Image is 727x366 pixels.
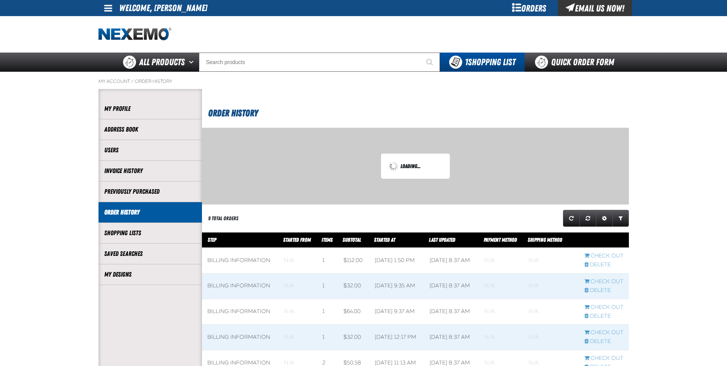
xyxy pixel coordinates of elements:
td: [DATE] 8:37 AM [424,273,479,299]
td: Blank [279,299,317,325]
a: Saved Searches [104,249,196,258]
img: Nexemo logo [98,28,171,41]
span: Shipping Method [528,237,562,243]
th: Row actions [579,232,629,248]
td: Blank [279,325,317,350]
a: Continue checkout started from [584,278,624,285]
a: Expand or Collapse Grid Settings [596,210,613,227]
td: $112.00 [338,248,369,274]
td: Blank [479,325,524,350]
a: Continue checkout started from [584,329,624,336]
a: Order History [104,208,196,217]
a: Continue checkout started from [584,252,624,260]
div: 9 Total Orders [208,215,238,222]
a: Invoice History [104,167,196,175]
span: Shopping List [465,57,515,68]
td: Blank [479,248,524,274]
td: $32.00 [338,273,369,299]
td: Blank [523,248,579,274]
a: My Profile [104,104,196,113]
td: 1 [317,273,338,299]
a: My Designs [104,270,196,279]
a: Delete checkout started from [584,313,624,320]
a: Delete checkout started from [584,338,624,345]
input: Search [199,53,440,72]
td: [DATE] 8:37 AM [424,299,479,325]
td: [DATE] 9:35 AM [369,273,424,299]
a: Home [98,28,171,41]
td: Blank [523,325,579,350]
td: $32.00 [338,325,369,350]
a: Users [104,146,196,155]
nav: Breadcrumbs [98,78,629,84]
button: Start Searching [421,53,440,72]
a: Expand or Collapse Grid Filters [612,210,629,227]
td: [DATE] 8:37 AM [424,248,479,274]
a: Previously Purchased [104,187,196,196]
td: [DATE] 12:17 PM [369,325,424,350]
td: Blank [479,273,524,299]
span: All Products [139,55,185,69]
strong: 1 [465,57,468,68]
span: / [131,78,134,84]
td: [DATE] 9:37 AM [369,299,424,325]
a: Shopping Lists [104,229,196,237]
td: [DATE] 8:37 AM [424,325,479,350]
a: Address Book [104,125,196,134]
td: Blank [279,248,317,274]
a: Order History [135,78,172,84]
td: [DATE] 1:50 PM [369,248,424,274]
a: Continue checkout started from [584,355,624,362]
td: 1 [317,325,338,350]
a: Quick Order Form [525,53,629,72]
div: Billing Information [207,282,273,290]
a: Subtotal [343,237,361,243]
a: My Account [98,78,130,84]
td: 1 [317,299,338,325]
span: Started From [283,237,311,243]
div: Billing Information [207,257,273,264]
a: Last Updated [429,237,455,243]
button: You have 1 Shopping List. Open to view details [440,53,525,72]
a: Continue checkout started from [584,304,624,311]
button: Open All Products pages [186,53,199,72]
div: Loading... [389,162,442,171]
a: Started At [374,237,395,243]
a: Refresh grid action [563,210,580,227]
div: Billing Information [207,334,273,341]
a: Payment Method [484,237,517,243]
div: Billing Information [207,308,273,315]
span: Step [208,237,216,243]
a: Reset grid action [579,210,596,227]
td: Blank [279,273,317,299]
span: Order History [208,108,258,119]
a: Delete checkout started from [584,261,624,269]
td: $64.00 [338,299,369,325]
span: Items [322,237,333,243]
td: Blank [523,273,579,299]
td: Blank [479,299,524,325]
td: 1 [317,248,338,274]
td: Blank [523,299,579,325]
a: Delete checkout started from [584,287,624,294]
